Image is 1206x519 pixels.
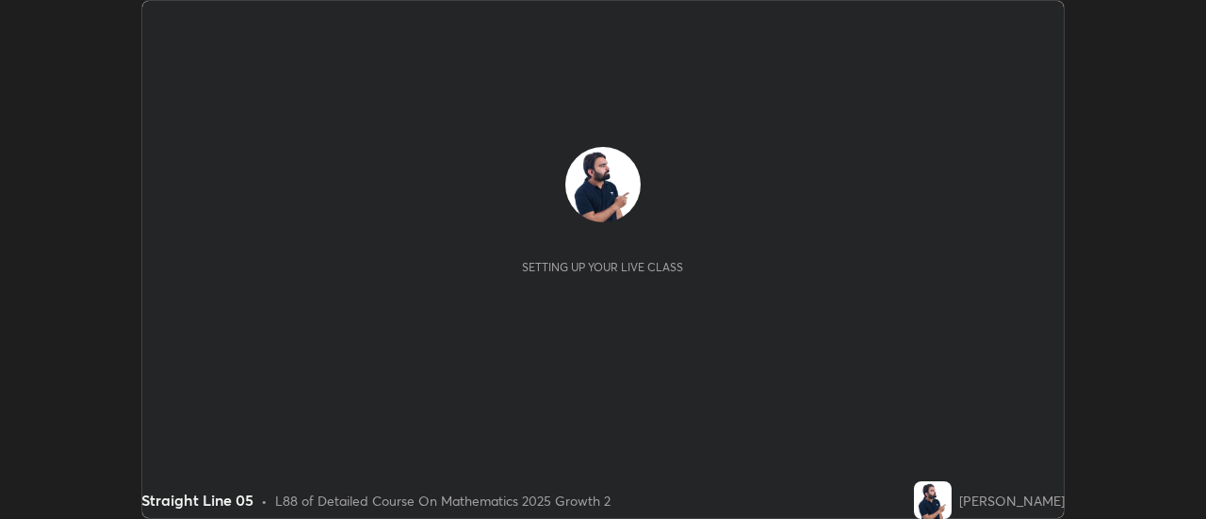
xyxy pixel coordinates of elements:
img: d555e2c214c544948a5787e7ef02be78.jpg [565,147,641,222]
div: L88 of Detailed Course On Mathematics 2025 Growth 2 [275,491,611,511]
div: • [261,491,268,511]
div: Straight Line 05 [141,489,253,511]
div: [PERSON_NAME] [959,491,1065,511]
div: Setting up your live class [522,260,683,274]
img: d555e2c214c544948a5787e7ef02be78.jpg [914,481,952,519]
